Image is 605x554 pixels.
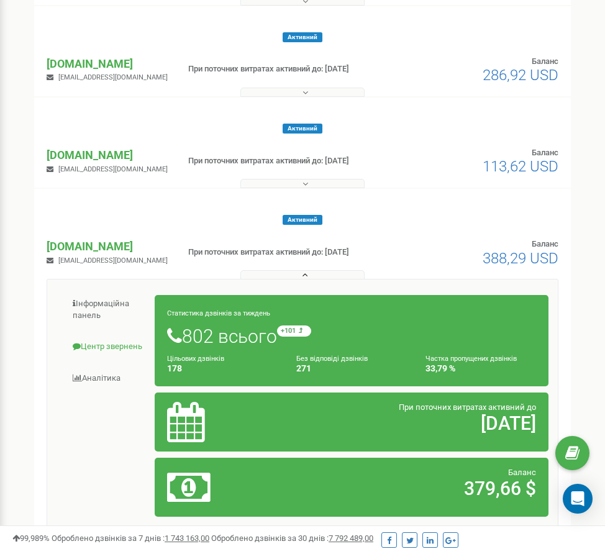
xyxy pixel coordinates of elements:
[47,56,168,72] p: [DOMAIN_NAME]
[167,325,536,347] h1: 802 всього
[58,257,168,265] span: [EMAIL_ADDRESS][DOMAIN_NAME]
[12,534,50,543] span: 99,989%
[563,484,593,514] div: Open Intercom Messenger
[483,250,558,267] span: 388,29 USD
[165,534,209,543] u: 1 743 163,00
[296,478,536,499] h2: 379,66 $
[57,289,155,330] a: Інформаційна панель
[277,325,311,337] small: +101
[329,534,373,543] u: 7 792 489,00
[532,148,558,157] span: Баланс
[296,355,368,363] small: Без відповіді дзвінків
[167,364,278,373] h4: 178
[425,355,517,363] small: Частка пропущених дзвінків
[283,124,322,134] span: Активний
[508,468,536,477] span: Баланс
[532,239,558,248] span: Баланс
[188,247,349,258] p: При поточних витратах активний до: [DATE]
[296,413,536,434] h2: [DATE]
[296,364,407,373] h4: 271
[47,147,168,163] p: [DOMAIN_NAME]
[58,165,168,173] span: [EMAIL_ADDRESS][DOMAIN_NAME]
[188,155,349,167] p: При поточних витратах активний до: [DATE]
[188,63,349,75] p: При поточних витратах активний до: [DATE]
[283,215,322,225] span: Активний
[58,73,168,81] span: [EMAIL_ADDRESS][DOMAIN_NAME]
[167,355,224,363] small: Цільових дзвінків
[57,332,155,362] a: Центр звернень
[532,57,558,66] span: Баланс
[283,32,322,42] span: Активний
[47,238,168,255] p: [DOMAIN_NAME]
[52,534,209,543] span: Оброблено дзвінків за 7 днів :
[399,402,536,412] span: При поточних витратах активний до
[425,364,536,373] h4: 33,79 %
[483,158,558,175] span: 113,62 USD
[167,309,270,317] small: Статистика дзвінків за тиждень
[483,66,558,84] span: 286,92 USD
[211,534,373,543] span: Оброблено дзвінків за 30 днів :
[57,363,155,394] a: Аналiтика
